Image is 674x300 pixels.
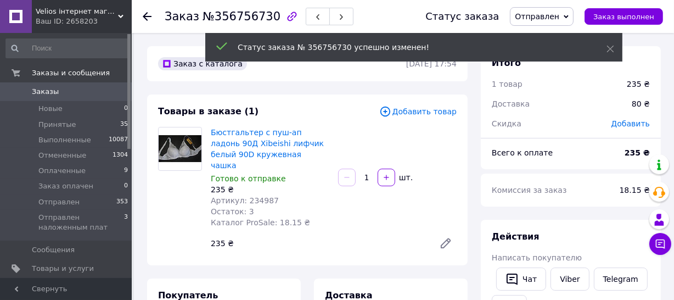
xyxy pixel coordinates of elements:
span: Скидка [492,119,521,128]
span: Отмененные [38,151,86,160]
span: Заказы [32,87,59,97]
span: 10087 [109,135,128,145]
button: Чат [496,268,546,291]
a: Редактировать [435,232,457,254]
span: Написать покупателю [492,253,582,262]
span: Отправлен [38,197,80,207]
div: 235 ₴ [211,184,329,195]
span: Комиссия за заказ [492,186,567,195]
img: Бюстгальтер с пуш-ап ладонь 90Д Xibeishi лифчик белый 90D кружевная чашка [159,135,201,162]
span: Добавить товар [379,105,457,118]
span: Действия [492,231,540,242]
span: Новые [38,104,63,114]
button: Чат с покупателем [649,233,671,255]
b: 235 ₴ [625,148,650,157]
div: Статус заказа № 356756730 успешно изменен! [238,42,579,53]
a: Бюстгальтер с пуш-ап ладонь 90Д Xibeishi лифчик белый 90D кружевная чашка [211,128,324,170]
span: Velios інтернет магазин нижньої білизни [36,7,118,16]
span: Заказ выполнен [593,13,654,21]
div: Заказ с каталога [158,57,247,70]
span: Заказы и сообщения [32,68,110,78]
div: Статус заказа [425,11,499,22]
span: Товары и услуги [32,264,94,274]
span: 3 [124,213,128,232]
span: №356756730 [203,10,280,23]
span: Заказ оплачен [38,181,93,191]
div: 80 ₴ [625,92,656,116]
div: Ваш ID: 2658203 [36,16,132,26]
div: шт. [396,172,414,183]
span: Готово к отправке [211,174,286,183]
span: 9 [124,166,128,176]
span: Добавить [611,119,650,128]
button: Заказ выполнен [585,8,663,25]
span: 1304 [113,151,128,160]
div: Вернуться назад [143,11,151,22]
span: Остаток: 3 [211,207,254,216]
a: Viber [551,268,589,291]
span: Заказ [165,10,199,23]
span: Оплаченные [38,166,86,176]
span: 0 [124,181,128,191]
span: Артикул: 234987 [211,196,279,205]
span: Товары в заказе (1) [158,106,259,116]
input: Поиск [5,38,129,58]
div: 235 ₴ [627,79,650,90]
span: 18.15 ₴ [620,186,650,195]
span: Отправлен наложенным плат [38,213,124,232]
span: Доставка [492,99,530,108]
span: Выполненные [38,135,91,145]
span: 1 товар [492,80,523,88]
span: Всего к оплате [492,148,553,157]
span: Каталог ProSale: 18.15 ₴ [211,218,310,227]
span: Сообщения [32,245,75,255]
span: Принятые [38,120,76,130]
span: Отправлен [515,12,559,21]
div: 235 ₴ [206,236,430,251]
span: 353 [116,197,128,207]
span: 35 [120,120,128,130]
a: Telegram [594,268,648,291]
span: 0 [124,104,128,114]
